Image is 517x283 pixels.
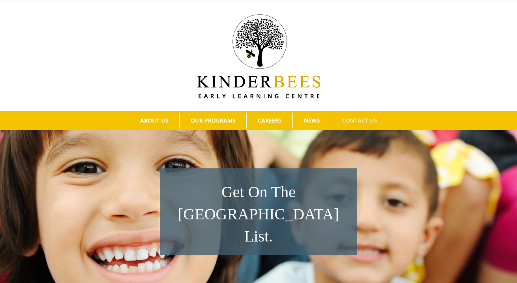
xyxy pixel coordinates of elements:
img: Kinder Bees Logo [197,14,320,98]
a: CAREERS [247,113,292,128]
span: OUR PROGRAMS [191,118,236,123]
a: OUR PROGRAMS [180,113,246,128]
span: CAREERS [258,118,282,123]
nav: Main Menu [12,111,505,130]
a: ABOUT US [129,113,179,128]
a: CONTACT US [331,113,388,128]
a: NEWS [293,113,331,128]
span: NEWS [304,118,320,123]
span: CONTACT US [342,118,377,123]
h1: Get On The [GEOGRAPHIC_DATA] List. [164,181,353,247]
span: ABOUT US [140,118,169,123]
